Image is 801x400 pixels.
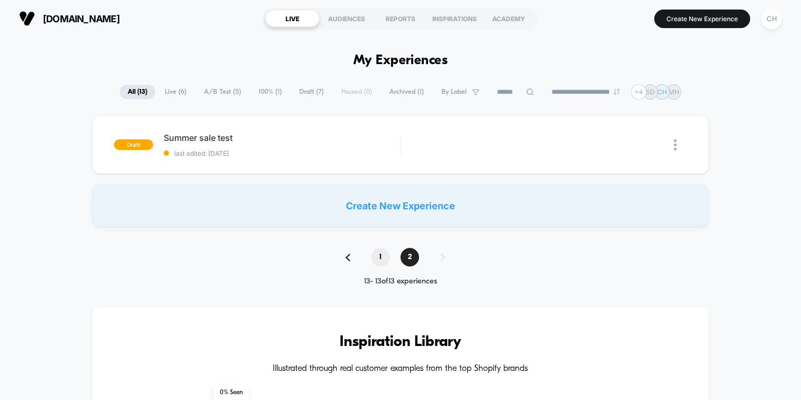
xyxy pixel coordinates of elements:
[654,10,750,28] button: Create New Experience
[16,10,123,27] button: [DOMAIN_NAME]
[631,84,646,100] div: + 4
[124,334,677,351] h3: Inspiration Library
[674,139,677,150] img: close
[400,248,419,266] span: 2
[251,85,290,99] span: 100% ( 1 )
[353,53,448,68] h1: My Experiences
[335,277,466,286] div: 13 - 13 of 13 experiences
[381,85,432,99] span: Archived ( 1 )
[124,364,677,374] h4: Illustrated through real customer examples from the top Shopify brands
[114,139,153,150] span: draft
[291,85,332,99] span: Draft ( 7 )
[758,8,785,30] button: CH
[157,85,194,99] span: Live ( 6 )
[646,88,655,96] p: SD
[669,88,679,96] p: MH
[196,85,249,99] span: A/B Test ( 5 )
[428,10,482,27] div: INSPIRATIONS
[92,184,709,227] div: Create New Experience
[265,10,319,27] div: LIVE
[164,132,400,143] span: Summer sale test
[373,10,428,27] div: REPORTS
[371,248,390,266] span: 1
[482,10,536,27] div: ACADEMY
[120,85,155,99] span: All ( 13 )
[345,254,350,261] img: pagination back
[319,10,373,27] div: AUDIENCES
[761,8,782,29] div: CH
[657,88,667,96] p: CH
[613,88,620,95] img: end
[441,88,467,96] span: By Label
[19,11,35,26] img: Visually logo
[43,13,120,24] span: [DOMAIN_NAME]
[164,149,400,157] span: last edited: [DATE]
